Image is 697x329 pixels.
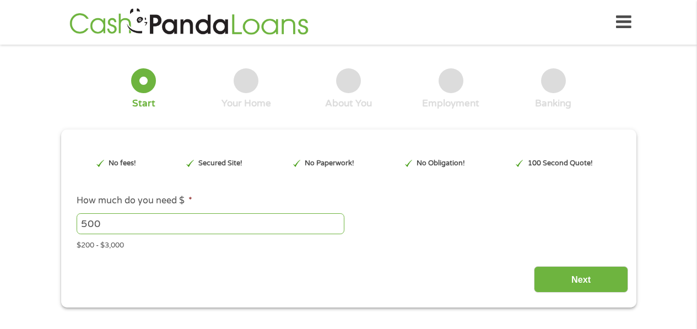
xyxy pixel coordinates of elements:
[221,98,271,110] div: Your Home
[198,158,242,169] p: Secured Site!
[534,266,628,293] input: Next
[77,236,620,251] div: $200 - $3,000
[325,98,372,110] div: About You
[305,158,354,169] p: No Paperwork!
[535,98,571,110] div: Banking
[66,7,312,38] img: GetLoanNow Logo
[528,158,593,169] p: 100 Second Quote!
[422,98,479,110] div: Employment
[109,158,136,169] p: No fees!
[417,158,465,169] p: No Obligation!
[77,195,192,207] label: How much do you need $
[132,98,155,110] div: Start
